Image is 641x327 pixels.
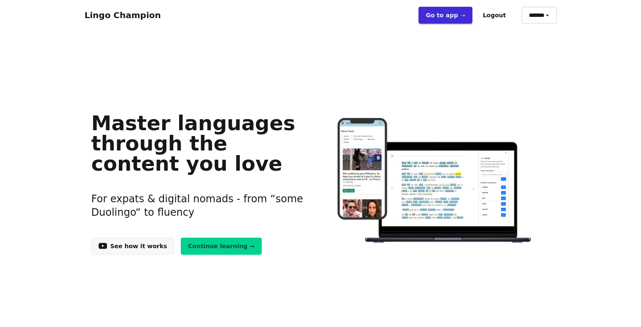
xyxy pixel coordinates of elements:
a: Continue learning → [181,238,262,255]
h1: Master languages through the content you love [91,113,308,174]
a: See how it works [91,238,174,255]
a: Go to app ➝ [418,7,472,24]
h3: For expats & digital nomads - from “some Duolingo“ to fluency [91,182,308,229]
button: Logout [476,7,513,24]
a: Lingo Champion [85,10,161,20]
img: Learn languages online [321,118,550,244]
